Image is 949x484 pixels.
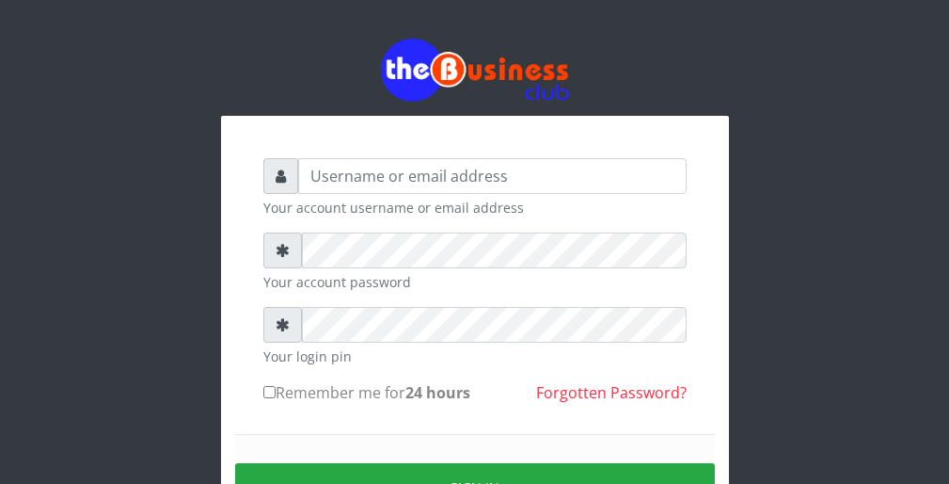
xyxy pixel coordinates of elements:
[263,198,687,218] small: Your account username or email address
[405,382,470,403] b: 24 hours
[536,382,687,403] a: Forgotten Password?
[263,381,470,404] label: Remember me for
[263,347,687,366] small: Your login pin
[263,386,276,398] input: Remember me for24 hours
[263,272,687,292] small: Your account password
[298,158,687,194] input: Username or email address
